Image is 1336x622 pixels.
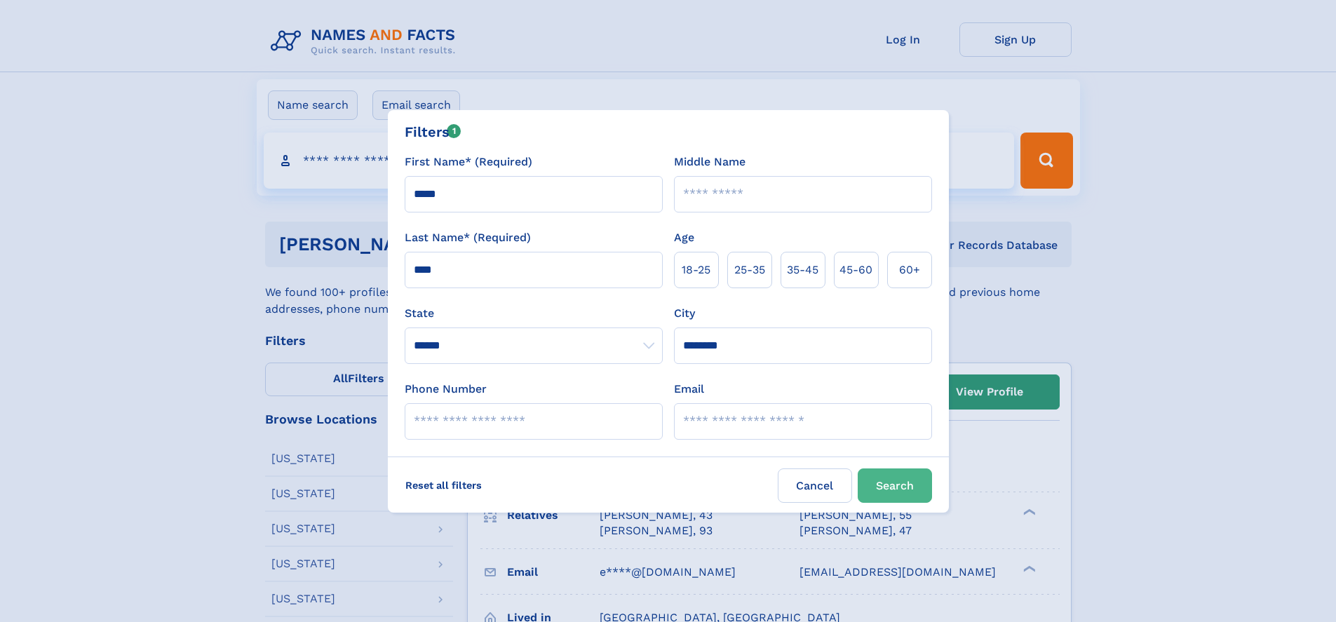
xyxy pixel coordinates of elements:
label: Last Name* (Required) [405,229,531,246]
label: Cancel [778,468,852,503]
span: 45‑60 [839,262,872,278]
button: Search [858,468,932,503]
span: 60+ [899,262,920,278]
label: First Name* (Required) [405,154,532,170]
span: 25‑35 [734,262,765,278]
span: 18‑25 [682,262,710,278]
label: City [674,305,695,322]
label: Email [674,381,704,398]
label: Phone Number [405,381,487,398]
label: Reset all filters [396,468,491,502]
label: Middle Name [674,154,745,170]
div: Filters [405,121,461,142]
span: 35‑45 [787,262,818,278]
label: State [405,305,663,322]
label: Age [674,229,694,246]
